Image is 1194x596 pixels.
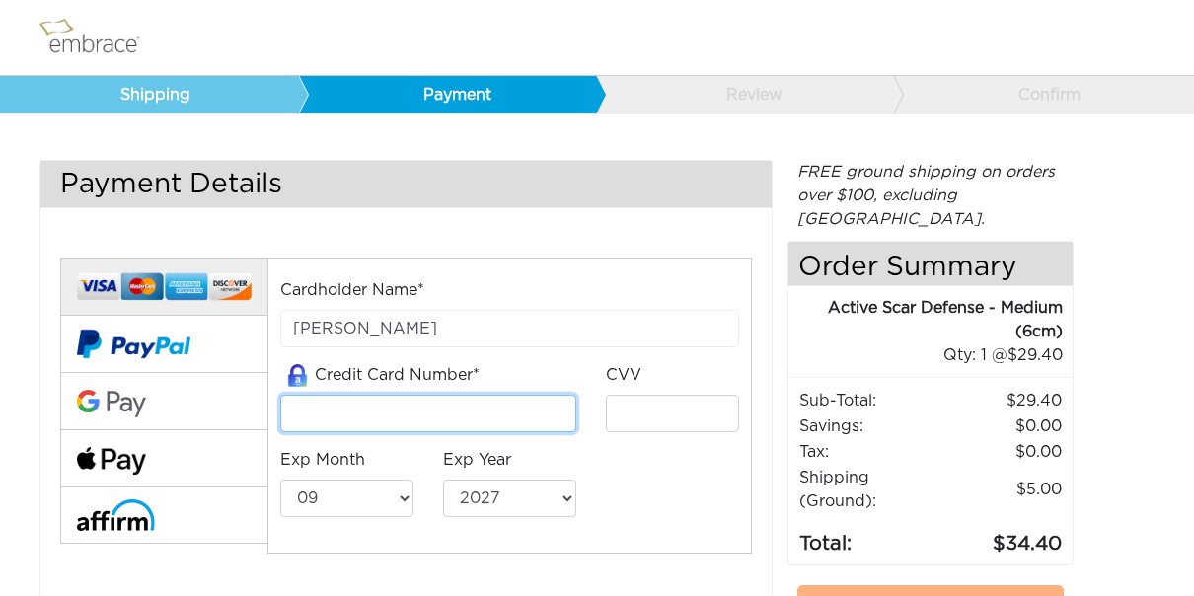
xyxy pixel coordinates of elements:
td: 34.40 [944,514,1064,559]
td: Tax: [798,439,943,465]
h4: Order Summary [788,242,1073,286]
td: Savings : [798,413,943,439]
td: Total: [798,514,943,559]
div: FREE ground shipping on orders over $100, excluding [GEOGRAPHIC_DATA]. [787,160,1074,231]
td: 0.00 [944,439,1064,465]
a: Confirm [893,76,1192,113]
td: $5.00 [944,465,1064,514]
img: fullApplePay.png [77,447,146,476]
a: Review [595,76,894,113]
td: 29.40 [944,388,1064,413]
label: Cardholder Name* [280,278,424,302]
img: logo.png [35,13,163,62]
h3: Payment Details [40,161,772,207]
label: Exp Month [280,448,365,472]
img: credit-cards.png [77,268,252,305]
td: Sub-Total: [798,388,943,413]
div: Active Scar Defense - Medium (6cm) [788,296,1063,343]
div: 1 @ [813,343,1063,367]
label: Exp Year [443,448,511,472]
a: Payment [298,76,597,113]
span: 29.40 [1007,347,1063,363]
label: Credit Card Number* [280,363,480,388]
td: 0.00 [944,413,1064,439]
label: CVV [606,363,641,387]
td: Shipping (Ground): [798,465,943,514]
img: affirm-logo.svg [77,499,155,530]
img: Google-Pay-Logo.svg [77,390,146,417]
img: amazon-lock.png [280,364,315,387]
img: paypal-v2.png [77,316,190,373]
